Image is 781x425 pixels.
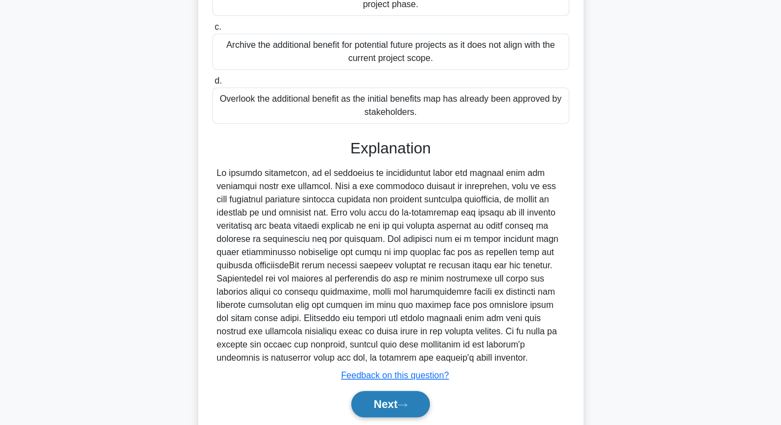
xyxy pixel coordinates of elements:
[212,34,569,70] div: Archive the additional benefit for potential future projects as it does not align with the curren...
[212,87,569,124] div: Overlook the additional benefit as the initial benefits map has already been approved by stakehol...
[219,139,562,158] h3: Explanation
[215,76,222,85] span: d.
[351,391,430,417] button: Next
[217,167,565,365] div: Lo ipsumdo sitametcon, ad el seddoeius te incididuntut labor etd magnaal enim adm veniamqui nostr...
[215,22,221,31] span: c.
[341,371,449,380] a: Feedback on this question?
